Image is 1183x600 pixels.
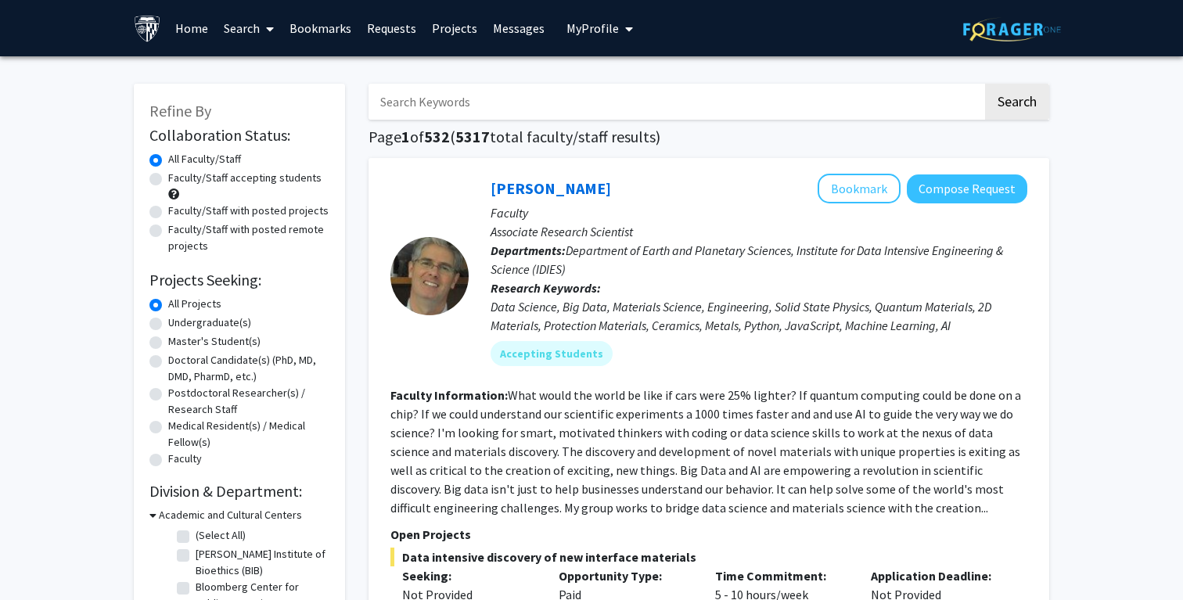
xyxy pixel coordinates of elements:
[491,280,601,296] b: Research Keywords:
[402,566,535,585] p: Seeking:
[401,127,410,146] span: 1
[168,333,261,350] label: Master's Student(s)
[168,385,329,418] label: Postdoctoral Researcher(s) / Research Staff
[818,174,901,203] button: Add David Elbert to Bookmarks
[491,243,1003,277] span: Department of Earth and Planetary Sciences, Institute for Data Intensive Engineering & Science (I...
[559,566,692,585] p: Opportunity Type:
[216,1,282,56] a: Search
[871,566,1004,585] p: Application Deadline:
[491,203,1027,222] p: Faculty
[424,127,450,146] span: 532
[369,84,983,120] input: Search Keywords
[168,151,241,167] label: All Faculty/Staff
[491,243,566,258] b: Departments:
[566,20,619,36] span: My Profile
[149,126,329,145] h2: Collaboration Status:
[168,314,251,331] label: Undergraduate(s)
[168,221,329,254] label: Faculty/Staff with posted remote projects
[369,128,1049,146] h1: Page of ( total faculty/staff results)
[168,352,329,385] label: Doctoral Candidate(s) (PhD, MD, DMD, PharmD, etc.)
[168,418,329,451] label: Medical Resident(s) / Medical Fellow(s)
[168,170,322,186] label: Faculty/Staff accepting students
[359,1,424,56] a: Requests
[159,507,302,523] h3: Academic and Cultural Centers
[390,387,1021,516] fg-read-more: What would the world be like if cars were 25% lighter? If quantum computing could be done on a ch...
[985,84,1049,120] button: Search
[715,566,848,585] p: Time Commitment:
[149,101,211,120] span: Refine By
[149,271,329,289] h2: Projects Seeking:
[168,451,202,467] label: Faculty
[168,203,329,219] label: Faculty/Staff with posted projects
[12,530,67,588] iframe: Chat
[134,15,161,42] img: Johns Hopkins University Logo
[491,341,613,366] mat-chip: Accepting Students
[390,548,1027,566] span: Data intensive discovery of new interface materials
[196,527,246,544] label: (Select All)
[282,1,359,56] a: Bookmarks
[963,17,1061,41] img: ForagerOne Logo
[149,482,329,501] h2: Division & Department:
[491,297,1027,335] div: Data Science, Big Data, Materials Science, Engineering, Solid State Physics, Quantum Materials, 2...
[167,1,216,56] a: Home
[390,525,1027,544] p: Open Projects
[424,1,485,56] a: Projects
[455,127,490,146] span: 5317
[168,296,221,312] label: All Projects
[390,387,508,403] b: Faculty Information:
[491,222,1027,241] p: Associate Research Scientist
[491,178,611,198] a: [PERSON_NAME]
[907,174,1027,203] button: Compose Request to David Elbert
[196,546,325,579] label: [PERSON_NAME] Institute of Bioethics (BIB)
[485,1,552,56] a: Messages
